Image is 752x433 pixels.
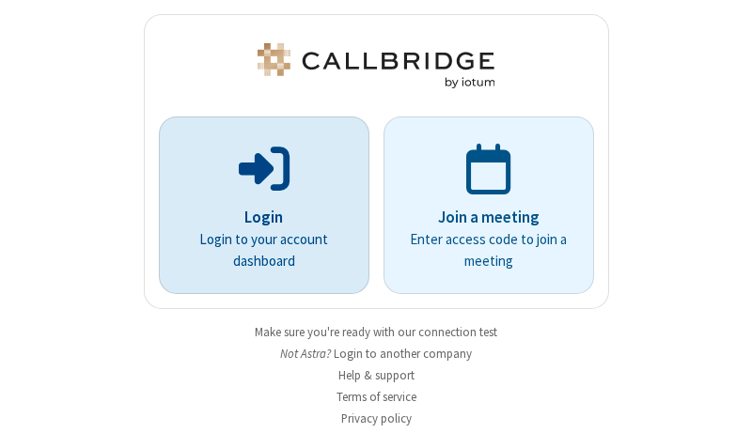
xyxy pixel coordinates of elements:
a: Join a meetingEnter access code to join a meeting [384,116,594,294]
button: Login to another company [334,345,472,363]
p: Enter access code to join a meeting [410,229,568,271]
li: Not Astra? [144,345,609,363]
p: Join a meeting [410,206,568,230]
p: Login to your account dashboard [185,229,343,271]
a: Make sure you're ready with our connection test [255,324,497,340]
a: Terms of service [337,389,416,405]
p: Login [185,206,343,230]
button: LoginLogin to your account dashboard [159,116,369,294]
a: Help & support [338,367,415,383]
img: Astra [254,43,498,88]
a: Privacy policy [341,410,412,426]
